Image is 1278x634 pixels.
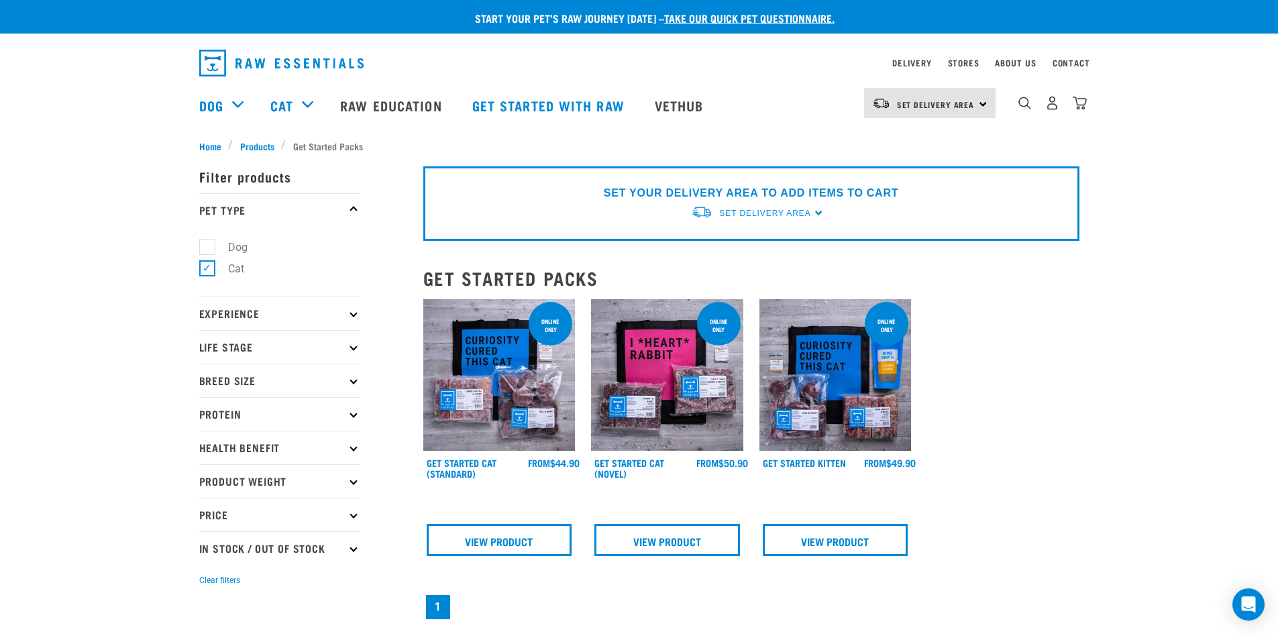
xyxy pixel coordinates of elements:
a: View Product [427,524,572,556]
span: Set Delivery Area [719,209,810,218]
a: Raw Education [327,78,458,132]
a: Products [233,139,281,153]
div: online only [529,311,572,339]
div: $49.90 [864,458,916,468]
label: Dog [207,239,253,256]
p: Product Weight [199,464,360,498]
img: user.png [1045,96,1059,110]
span: Home [199,139,221,153]
p: In Stock / Out Of Stock [199,531,360,565]
img: van-moving.png [872,97,890,109]
img: van-moving.png [691,205,712,219]
div: online only [697,311,741,339]
a: take our quick pet questionnaire. [664,15,835,21]
a: Delivery [892,60,931,65]
a: Home [199,139,229,153]
span: Set Delivery Area [897,102,975,107]
a: Get Started Cat (Standard) [427,460,496,476]
img: home-icon@2x.png [1073,96,1087,110]
p: Health Benefit [199,431,360,464]
a: View Product [763,524,908,556]
span: FROM [696,460,718,465]
nav: dropdown navigation [189,44,1090,82]
div: $44.90 [528,458,580,468]
a: Page 1 [426,595,450,619]
p: Experience [199,297,360,330]
a: View Product [594,524,740,556]
p: Pet Type [199,193,360,227]
div: $50.90 [696,458,748,468]
nav: pagination [423,592,1079,622]
span: Products [240,139,274,153]
label: Cat [207,260,250,277]
a: Dog [199,95,223,115]
a: About Us [995,60,1036,65]
a: Get Started Cat (Novel) [594,460,664,476]
p: Protein [199,397,360,431]
a: Vethub [641,78,721,132]
div: online only [865,311,908,339]
img: Raw Essentials Logo [199,50,364,76]
p: Price [199,498,360,531]
h2: Get Started Packs [423,268,1079,288]
a: Cat [270,95,293,115]
a: Contact [1053,60,1090,65]
a: Get started with Raw [459,78,641,132]
p: SET YOUR DELIVERY AREA TO ADD ITEMS TO CART [604,185,898,201]
a: Stores [948,60,979,65]
img: NSP Kitten Update [759,299,912,452]
p: Filter products [199,160,360,193]
span: FROM [528,460,550,465]
img: Assortment Of Raw Essential Products For Cats Including, Blue And Black Tote Bag With "Curiosity ... [423,299,576,452]
p: Breed Size [199,364,360,397]
span: FROM [864,460,886,465]
div: Open Intercom Messenger [1232,588,1265,621]
a: Get Started Kitten [763,460,846,465]
button: Clear filters [199,574,240,586]
nav: breadcrumbs [199,139,1079,153]
p: Life Stage [199,330,360,364]
img: home-icon-1@2x.png [1018,97,1031,109]
img: Assortment Of Raw Essential Products For Cats Including, Pink And Black Tote Bag With "I *Heart* ... [591,299,743,452]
